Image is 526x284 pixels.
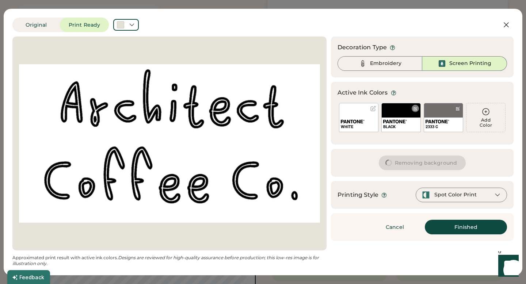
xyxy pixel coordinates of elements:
[422,191,430,199] img: spot-color-green.svg
[383,124,419,130] div: BLACK
[12,255,320,266] em: Designs are reviewed for high-quality assurance before production; this low-res image is for illu...
[379,156,466,170] button: Removing background
[491,251,523,283] iframe: Front Chat
[12,18,60,32] button: Original
[338,191,378,199] div: Printing Style
[425,220,507,234] button: Finished
[434,191,477,199] div: Spot Color Print
[358,59,367,68] img: Thread%20-%20Unselected.svg
[449,60,491,67] div: Screen Printing
[426,120,449,123] img: 1024px-Pantone_logo.svg.png
[370,60,401,67] div: Embroidery
[60,18,109,32] button: Print Ready
[338,88,388,97] div: Active Ink Colors
[369,220,420,234] button: Cancel
[383,120,407,123] img: 1024px-Pantone_logo.svg.png
[341,124,377,130] div: WHITE
[338,43,387,52] div: Decoration Type
[438,59,446,68] img: Ink%20-%20Selected.svg
[466,118,505,128] div: Add Color
[12,255,327,266] div: Approximated print result with active ink colors.
[426,124,461,130] div: 2333 C
[341,120,365,123] img: 1024px-Pantone_logo.svg.png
